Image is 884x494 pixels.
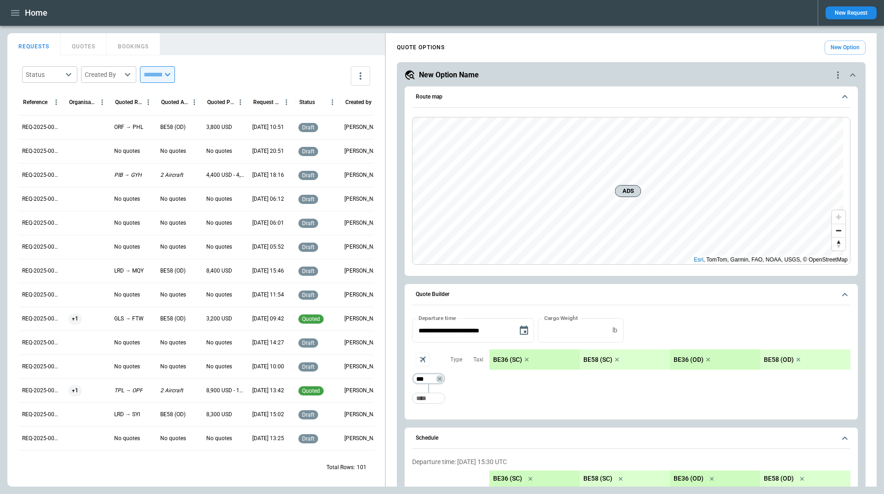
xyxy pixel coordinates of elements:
p: BE58 (OD) [160,123,186,131]
p: 09/12/2025 18:16 [252,171,284,179]
button: Choose date, selected date is Sep 17, 2025 [515,321,533,340]
div: Reference [23,99,47,105]
p: LRD → MQY [114,267,144,275]
p: REQ-2025-000273 [22,267,61,275]
p: 09/11/2025 09:42 [252,315,284,323]
p: No quotes [206,363,232,371]
h4: QUOTE OPTIONS [397,46,445,50]
p: LRD → SYI [114,411,140,418]
p: 09/03/2025 13:25 [252,435,284,442]
div: scrollable content [489,349,850,370]
p: 101 [357,464,366,471]
p: 09/04/2025 13:42 [252,387,284,395]
p: George O'Bryan [344,435,383,442]
p: lb [612,326,617,334]
div: Created By [85,70,122,79]
span: quoted [300,388,322,394]
p: No quotes [114,243,140,251]
p: No quotes [206,339,232,347]
p: 8,900 USD - 10,200 USD [206,387,245,395]
p: No quotes [160,219,186,227]
p: REQ-2025-000272 [22,291,61,299]
p: George O'Bryan [344,291,383,299]
p: 09/12/2025 06:01 [252,219,284,227]
p: Cady Howell [344,243,383,251]
p: BE36 (OD) [674,356,704,364]
button: Quoted Aircraft column menu [188,96,200,108]
p: REQ-2025-000267 [22,411,61,418]
p: BE36 (SC) [493,356,522,364]
p: No quotes [114,195,140,203]
button: Quoted Route column menu [142,96,154,108]
p: REQ-2025-000275 [22,219,61,227]
div: Quoted Route [115,99,142,105]
button: REQUESTS [7,33,61,55]
p: PIB → GYH [114,171,142,179]
p: No quotes [206,291,232,299]
button: Created by column menu [372,96,384,108]
span: draft [300,340,316,346]
p: BE58 (OD) [160,315,186,323]
p: No quotes [206,219,232,227]
div: Quoted Price [207,99,234,105]
span: quoted [300,316,322,322]
h6: Quote Builder [416,291,449,297]
p: Total Rows: [326,464,355,471]
p: REQ-2025-000271 [22,315,61,323]
p: 09/08/2025 14:27 [252,339,284,347]
p: REQ-2025-000266 [22,435,61,442]
p: Ben Gundermann [344,171,383,179]
span: draft [300,268,316,274]
button: Zoom out [832,224,845,237]
p: REQ-2025-000277 [22,171,61,179]
div: Quoted Aircraft [161,99,188,105]
h5: New Option Name [419,70,479,80]
h6: Schedule [416,435,438,441]
p: No quotes [160,435,186,442]
p: 4,400 USD - 4,500 USD [206,171,245,179]
span: draft [300,196,316,203]
p: Departure time: [DATE] 15:30 UTC [412,458,850,466]
p: No quotes [160,339,186,347]
p: REQ-2025-000270 [22,339,61,347]
div: Request Created At (UTC-05:00) [253,99,280,105]
p: BE58 (SC) [583,475,612,482]
p: Allen Maki [344,267,383,275]
button: Request Created At (UTC-05:00) column menu [280,96,292,108]
button: Route map [412,87,850,108]
p: REQ-2025-000276 [22,195,61,203]
div: Organisation [69,99,96,105]
p: 09/05/2025 10:00 [252,363,284,371]
div: , TomTom, Garmin, FAO, NOAA, USGS, © OpenStreetMap [694,255,848,264]
p: 09/12/2025 06:12 [252,195,284,203]
span: draft [300,244,316,250]
p: 09/11/2025 11:54 [252,291,284,299]
p: REQ-2025-000278 [22,147,61,155]
p: BE36 (OD) [674,475,704,482]
button: more [351,66,370,86]
button: Quote Builder [412,284,850,305]
label: Departure time [419,314,456,322]
div: Status [26,70,63,79]
p: 09/16/2025 10:51 [252,123,284,131]
p: No quotes [160,291,186,299]
button: New Request [826,6,877,19]
p: No quotes [160,243,186,251]
p: George O'Bryan [344,315,383,323]
span: draft [300,172,316,179]
p: Cady Howell [344,195,383,203]
p: REQ-2025-000279 [22,123,61,131]
p: 2 Aircraft [160,387,183,395]
span: draft [300,124,316,131]
p: No quotes [160,363,186,371]
label: Cargo Weight [544,314,578,322]
p: Ben Gundermann [344,387,383,395]
p: No quotes [114,147,140,155]
p: No quotes [160,195,186,203]
p: Ben Gundermann [344,363,383,371]
span: draft [300,148,316,155]
div: Route map [412,117,850,265]
p: REQ-2025-000274 [22,243,61,251]
div: Not found [412,373,445,384]
p: TPL → OPF [114,387,143,395]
